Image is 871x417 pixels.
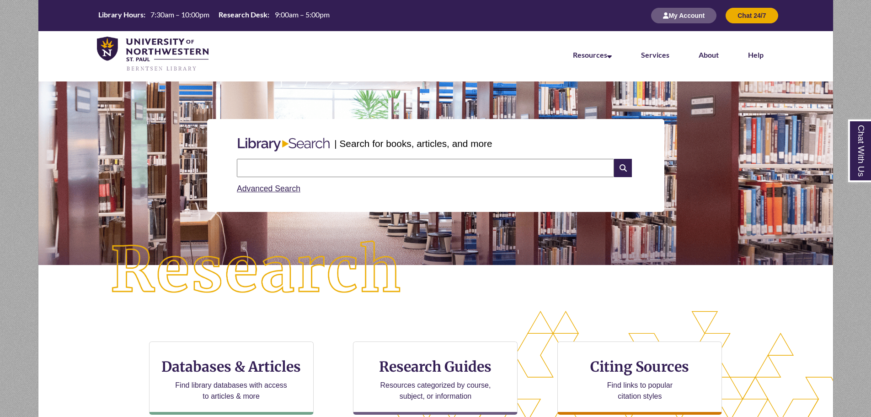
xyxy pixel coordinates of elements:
table: Hours Today [95,10,333,21]
a: Research Guides Resources categorized by course, subject, or information [353,341,518,415]
img: Libary Search [233,134,334,155]
a: Hours Today [95,10,333,22]
a: My Account [651,11,716,19]
h3: Research Guides [361,358,510,375]
a: Resources [573,50,612,59]
a: Databases & Articles Find library databases with access to articles & more [149,341,314,415]
h3: Citing Sources [584,358,696,375]
img: Research [78,208,435,333]
a: Help [748,50,764,59]
th: Library Hours: [95,10,147,20]
a: About [699,50,719,59]
p: Resources categorized by course, subject, or information [376,380,495,402]
span: 9:00am – 5:00pm [275,10,330,19]
a: Services [641,50,669,59]
a: Advanced Search [237,184,300,193]
span: 7:30am – 10:00pm [150,10,209,19]
a: Citing Sources Find links to popular citation styles [557,341,722,415]
p: Find library databases with access to articles & more [171,380,291,402]
i: Search [614,159,631,177]
button: My Account [651,8,716,23]
a: Chat 24/7 [726,11,778,19]
h3: Databases & Articles [157,358,306,375]
p: Find links to popular citation styles [595,380,684,402]
p: | Search for books, articles, and more [334,136,492,151]
th: Research Desk: [215,10,271,20]
button: Chat 24/7 [726,8,778,23]
img: UNWSP Library Logo [97,37,209,72]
